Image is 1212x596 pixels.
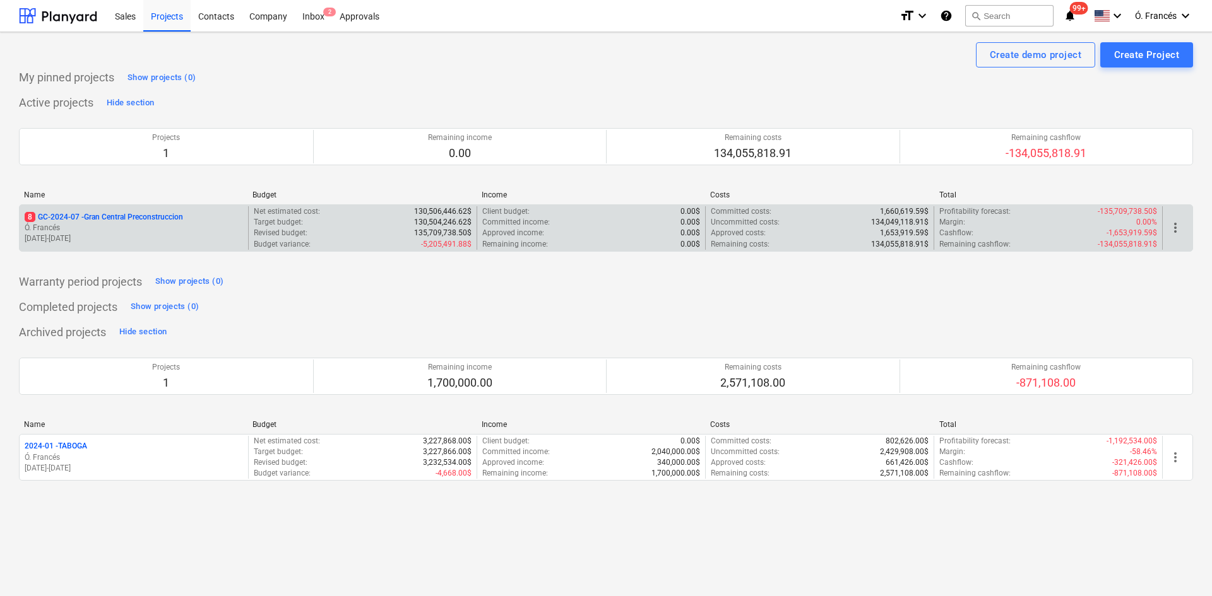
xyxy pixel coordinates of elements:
p: 3,227,866.00$ [423,447,472,457]
p: GC-2024-07 - Gran Central Preconstruccion [25,212,183,223]
p: 130,506,446.62$ [414,206,472,217]
span: more_vert [1168,450,1183,465]
p: [DATE] - [DATE] [25,233,243,244]
i: notifications [1064,8,1076,23]
p: 1 [152,146,180,161]
button: Show projects (0) [128,297,202,317]
p: My pinned projects [19,70,114,85]
p: -134,055,818.91$ [1098,239,1157,250]
p: 3,232,534.00$ [423,457,472,468]
p: 0.00 [428,146,492,161]
p: 2,429,908.00$ [880,447,929,457]
p: Remaining costs [720,362,785,373]
p: -1,192,534.00$ [1107,436,1157,447]
i: keyboard_arrow_down [915,8,930,23]
p: 134,055,818.91 [714,146,792,161]
div: Show projects (0) [128,71,196,85]
p: 802,626.00$ [886,436,929,447]
div: Total [939,190,1158,199]
p: Net estimated cost : [254,436,320,447]
p: -871,108.00$ [1112,468,1157,479]
p: Projects [152,362,180,373]
p: Profitability forecast : [939,436,1011,447]
p: Approved income : [482,457,544,468]
p: 1,660,619.59$ [880,206,929,217]
p: Budget variance : [254,239,311,250]
p: Warranty period projects [19,274,142,289]
p: Revised budget : [254,457,307,468]
p: 3,227,868.00$ [423,436,472,447]
p: -58.46% [1130,447,1157,457]
span: Ó. Francés [1135,11,1177,21]
p: Remaining cashflow : [939,239,1011,250]
p: 661,426.00$ [886,457,929,468]
p: Remaining income [427,362,492,373]
div: 8GC-2024-07 -Gran Central PreconstruccionÓ. Francés[DATE]-[DATE] [25,212,243,244]
p: 2,571,108.00$ [880,468,929,479]
button: Hide section [116,322,170,342]
p: -135,709,738.50$ [1098,206,1157,217]
p: 0.00$ [680,239,700,250]
p: 1,700,000.00$ [651,468,700,479]
p: Committed costs : [711,206,771,217]
p: Uncommitted costs : [711,217,780,228]
i: keyboard_arrow_down [1178,8,1193,23]
p: Remaining costs [714,132,792,143]
div: Costs [710,190,929,199]
p: 134,055,818.91$ [871,239,929,250]
p: Approved costs : [711,228,766,238]
p: Net estimated cost : [254,206,320,217]
p: Remaining costs : [711,468,769,479]
p: Uncommitted costs : [711,447,780,457]
p: 1,700,000.00 [427,375,492,390]
button: Search [965,5,1054,26]
p: Committed income : [482,447,550,457]
i: format_size [900,8,915,23]
p: Committed costs : [711,436,771,447]
p: 2,571,108.00 [720,375,785,390]
p: 2,040,000.00$ [651,447,700,457]
button: Show projects (0) [152,272,227,292]
p: 0.00$ [680,228,700,238]
div: Widget de chat [1149,535,1212,596]
p: Remaining income [428,132,492,143]
span: search [971,11,981,21]
p: Margin : [939,217,965,228]
p: Remaining cashflow : [939,468,1011,479]
p: Profitability forecast : [939,206,1011,217]
p: Remaining income : [482,468,548,479]
p: Remaining cashflow [1006,132,1086,143]
p: Target budget : [254,447,303,457]
p: Committed income : [482,217,550,228]
div: Hide section [119,325,167,339]
p: Remaining income : [482,239,548,250]
p: Client budget : [482,436,530,447]
i: Knowledge base [940,8,953,23]
p: Revised budget : [254,228,307,238]
iframe: Chat Widget [1149,535,1212,596]
button: Create demo project [976,42,1095,67]
p: Target budget : [254,217,303,228]
p: Active projects [19,95,93,110]
div: Hide section [107,96,154,110]
div: Create Project [1114,47,1179,63]
button: Show projects (0) [124,67,199,88]
p: 1,653,919.59$ [880,228,929,238]
div: Income [482,420,700,429]
p: Projects [152,132,180,143]
p: 1 [152,375,180,390]
p: -5,205,491.88$ [421,239,472,250]
div: Name [24,190,242,199]
div: Budget [252,190,471,199]
p: 135,709,738.50$ [414,228,472,238]
div: Show projects (0) [131,300,199,314]
p: Approved income : [482,228,544,238]
p: -4,668.00$ [436,468,472,479]
p: Client budget : [482,206,530,217]
div: Budget [252,420,471,429]
span: 8 [25,212,35,222]
p: 0.00$ [680,217,700,228]
p: Margin : [939,447,965,457]
p: Archived projects [19,325,106,340]
div: Show projects (0) [155,274,223,289]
